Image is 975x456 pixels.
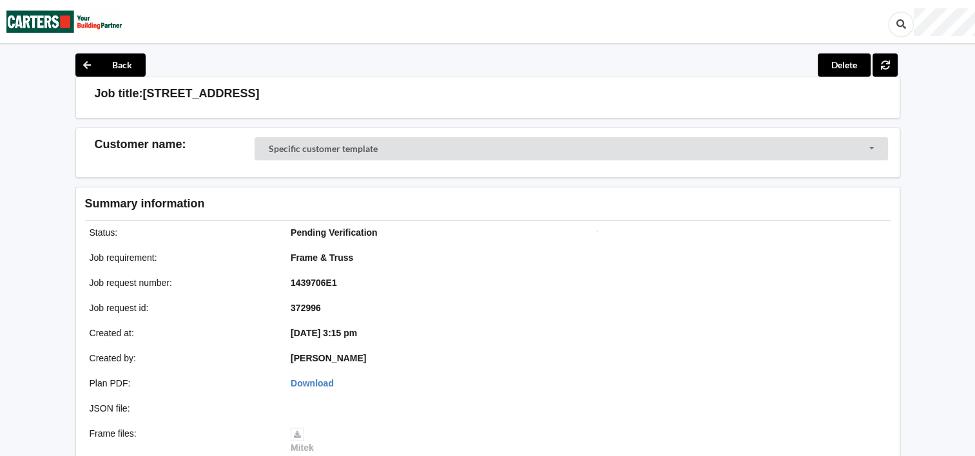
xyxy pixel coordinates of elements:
h3: [STREET_ADDRESS] [143,86,260,101]
button: Delete [818,53,871,77]
div: Status : [81,226,282,239]
div: Created by : [81,352,282,365]
div: Plan PDF : [81,377,282,390]
div: Customer Selector [255,137,888,160]
b: [DATE] 3:15 pm [291,328,357,338]
b: 1439706E1 [291,278,337,288]
h3: Customer name : [95,137,255,152]
button: Back [75,53,146,77]
div: User Profile [914,8,975,35]
div: Frame files : [81,427,282,454]
b: 372996 [291,303,321,313]
h3: Summary information [85,196,685,211]
div: Job request number : [81,276,282,289]
b: [PERSON_NAME] [291,353,366,363]
b: Frame & Truss [291,252,353,263]
img: Carters [6,1,122,43]
b: Pending Verification [291,227,378,238]
div: JSON file : [81,402,282,415]
img: Job impression image thumbnail [597,231,598,232]
h3: Job title: [95,86,143,101]
div: Job requirement : [81,251,282,264]
a: Mitek [291,428,314,453]
div: Specific customer template [269,144,378,153]
div: Job request id : [81,301,282,314]
a: Download [291,378,334,388]
div: Created at : [81,327,282,339]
